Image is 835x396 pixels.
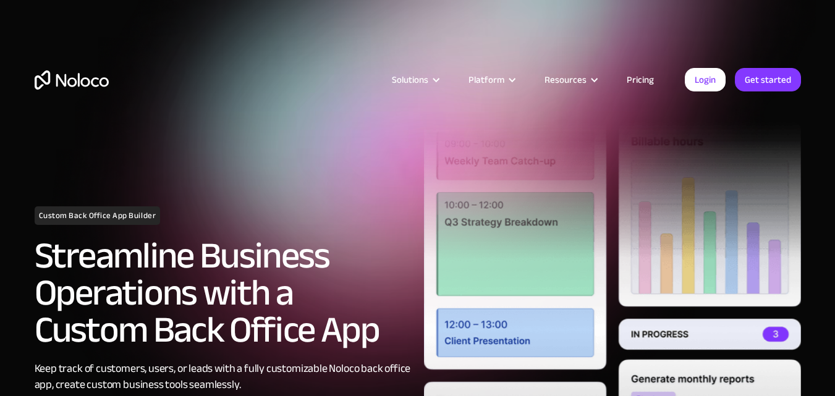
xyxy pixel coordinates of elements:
[545,72,587,88] div: Resources
[685,68,726,91] a: Login
[453,72,529,88] div: Platform
[35,361,412,393] div: Keep track of customers, users, or leads with a fully customizable Noloco back office app, create...
[392,72,428,88] div: Solutions
[529,72,611,88] div: Resources
[35,206,161,225] h1: Custom Back Office App Builder
[35,70,109,90] a: home
[735,68,801,91] a: Get started
[376,72,453,88] div: Solutions
[35,237,412,348] h2: Streamline Business Operations with a Custom Back Office App
[468,72,504,88] div: Platform
[611,72,669,88] a: Pricing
